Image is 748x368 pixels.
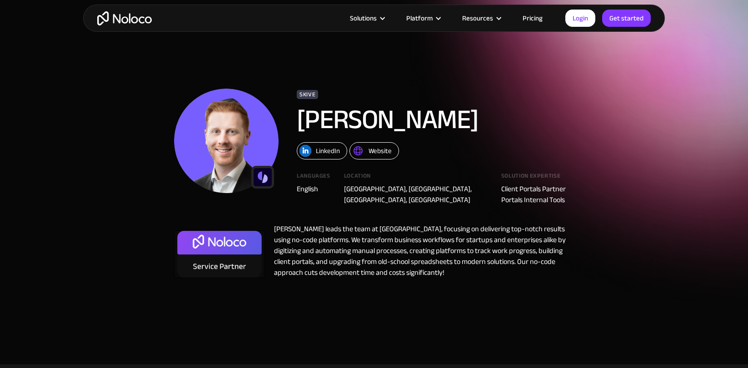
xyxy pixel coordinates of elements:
[501,184,574,205] div: Client Portals Partner Portals Internal Tools
[297,184,330,194] div: English
[265,224,574,283] div: [PERSON_NAME] leads the team at [GEOGRAPHIC_DATA], focusing on delivering top-notch results using...
[297,173,330,184] div: Languages
[339,12,395,24] div: Solutions
[501,173,574,184] div: Solution expertise
[602,10,651,27] a: Get started
[297,142,347,159] a: LinkedIn
[316,145,340,157] div: LinkedIn
[349,142,399,159] a: Website
[344,184,488,205] div: [GEOGRAPHIC_DATA], [GEOGRAPHIC_DATA], [GEOGRAPHIC_DATA], [GEOGRAPHIC_DATA]
[395,12,451,24] div: Platform
[462,12,493,24] div: Resources
[297,106,547,133] h1: [PERSON_NAME]
[511,12,554,24] a: Pricing
[344,173,488,184] div: Location
[406,12,433,24] div: Platform
[297,90,318,99] div: Skive
[97,11,152,25] a: home
[350,12,377,24] div: Solutions
[369,145,392,157] div: Website
[565,10,595,27] a: Login
[451,12,511,24] div: Resources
